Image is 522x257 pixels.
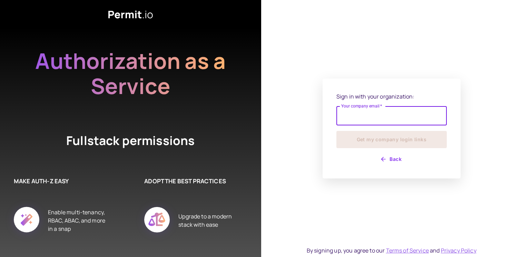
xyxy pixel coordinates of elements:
button: Get my company login links [336,131,447,148]
div: By signing up, you agree to our and [307,246,476,255]
p: Sign in with your organization: [336,92,447,101]
h6: MAKE AUTH-Z EASY [14,177,110,186]
h2: Authorization as a Service [13,48,248,99]
h6: ADOPT THE BEST PRACTICES [144,177,240,186]
a: Terms of Service [386,247,429,254]
div: Upgrade to a modern stack with ease [178,199,240,242]
button: Back [336,154,447,165]
div: Enable multi-tenancy, RBAC, ABAC, and more in a snap [48,199,110,242]
a: Privacy Policy [441,247,476,254]
label: Your company email [341,103,382,109]
h4: Fullstack permissions [41,132,220,149]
